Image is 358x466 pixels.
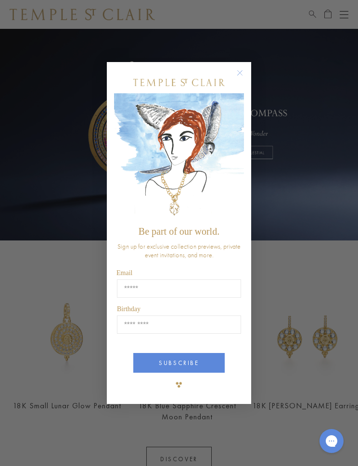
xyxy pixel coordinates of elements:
[169,375,189,394] img: TSC
[116,269,132,277] span: Email
[239,72,251,84] button: Close dialog
[133,353,225,373] button: SUBSCRIBE
[114,93,244,222] img: c4a9eb12-d91a-4d4a-8ee0-386386f4f338.jpeg
[117,305,141,313] span: Birthday
[117,242,241,259] span: Sign up for exclusive collection previews, private event invitations, and more.
[139,226,219,237] span: Be part of our world.
[133,79,225,86] img: Temple St. Clair
[315,426,348,456] iframe: Gorgias live chat messenger
[117,279,241,298] input: Email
